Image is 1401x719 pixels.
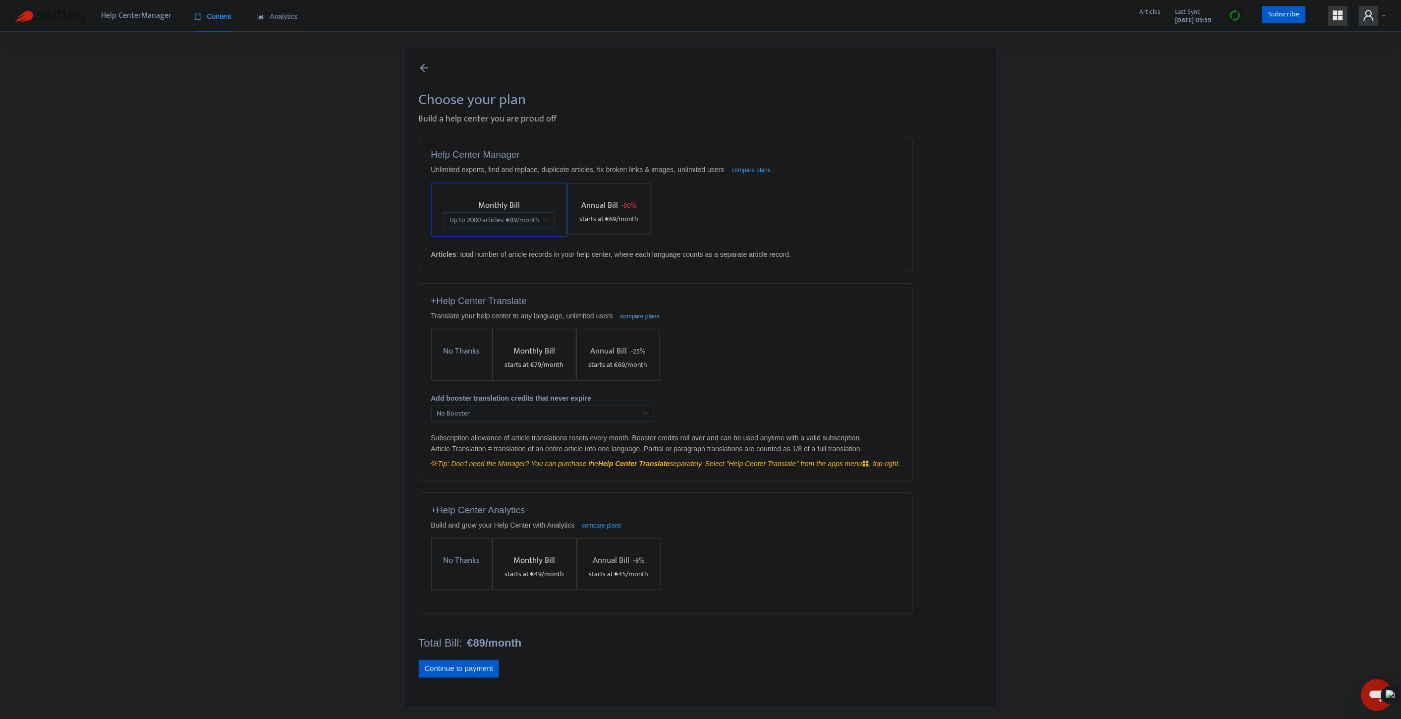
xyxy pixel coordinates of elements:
[732,167,771,174] a: compare plans
[431,249,901,260] div: : total number of article records in your help center, where each language counts as a separate a...
[257,12,298,20] span: Analytics
[598,460,670,468] strong: Help Center Translate
[431,520,901,531] div: Build and grow your Help Center with Analytics
[582,522,621,529] a: compare plans
[431,164,901,175] div: Unlimited exports, find and replace, duplicate articles, fix broken links & images, unlimited users
[505,568,564,580] span: starts at € 49 /month
[440,345,484,358] span: No Thanks
[1229,9,1241,22] img: sync.dc5367851b00ba804db3.png
[102,6,172,25] span: Help Center Manager
[467,637,522,650] b: €89/month
[620,313,660,320] a: compare plans
[505,359,564,370] span: starts at € 79 /month
[440,554,484,567] span: No Thanks
[862,460,869,467] span: appstore
[633,555,644,566] span: - 8%
[581,198,618,212] span: Annual Bill
[450,213,549,228] span: Up to 2000 articles : € 89 /month
[419,91,983,109] h2: Choose your plan
[194,13,201,20] span: book
[478,198,520,212] span: Monthly Bill
[593,553,630,567] span: Annual Bill
[437,406,648,421] span: No Booster
[431,393,901,404] div: Add booster translation credits that never expire
[431,310,901,321] div: Translate your help center to any language, unlimited users
[589,568,649,580] span: starts at € 45 /month
[580,213,639,225] span: starts at € 69 /month
[431,250,456,258] strong: Articles
[591,344,627,358] span: Annual Bill
[1332,9,1344,21] span: appstore
[257,13,264,20] span: area-chart
[1361,679,1393,711] iframe: Button to launch messaging window
[431,432,901,443] div: Subscription allowance of article translations resets every month. Booster credits roll over and ...
[431,458,901,469] div: Tip: Don't need the Manager? You can purchase the separately. Select "Help Center Translate" from...
[1176,6,1201,17] span: Last Sync
[419,113,983,126] div: Build a help center you are proud off
[1176,15,1212,26] strong: [DATE] 09:59
[431,505,901,516] h5: + Help Center Analytics
[419,660,500,678] button: Continue to payment
[631,346,645,357] span: - 25%
[1262,6,1306,24] a: Subscribe
[15,9,84,23] img: Swifteq
[419,637,913,650] h4: Total Bill:
[1363,9,1375,21] span: user
[513,344,555,358] span: Monthly Bill
[431,296,901,307] h5: + Help Center Translate
[514,553,556,567] span: Monthly Bill
[589,359,648,370] span: starts at € 69 /month
[431,149,901,161] h5: Help Center Manager
[194,12,231,20] span: Content
[1140,6,1161,17] span: Articles
[622,200,637,211] span: - 30%
[431,443,901,454] div: Article Translation = translation of an entire article into one language. Partial or paragraph tr...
